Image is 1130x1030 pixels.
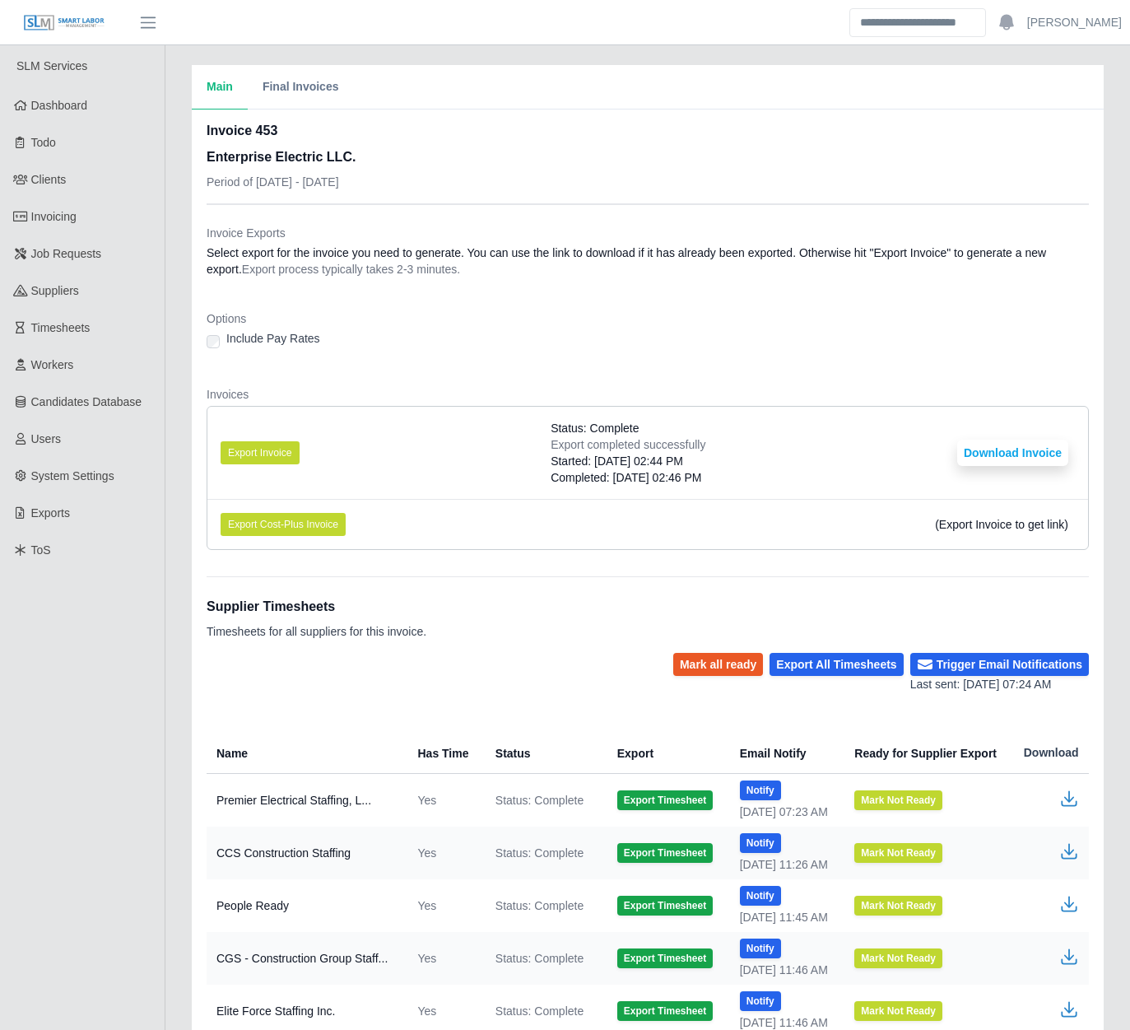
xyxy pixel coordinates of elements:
td: Yes [405,932,482,985]
button: Export Timesheet [617,790,713,810]
button: Mark Not Ready [854,1001,942,1021]
span: Export process typically takes 2-3 minutes. [242,263,460,276]
th: Ready for Supplier Export [841,733,1010,774]
h3: Enterprise Electric LLC. [207,147,356,167]
button: Notify [740,886,781,906]
span: Timesheets [31,321,91,334]
img: SLM Logo [23,14,105,32]
span: Invoicing [31,210,77,223]
div: [DATE] 11:26 AM [740,856,829,873]
span: SLM Services [16,59,87,72]
span: Job Requests [31,247,102,260]
p: Period of [DATE] - [DATE] [207,174,356,190]
span: System Settings [31,469,114,482]
dt: Invoice Exports [207,225,1089,241]
span: Status: Complete [495,1003,584,1019]
span: Clients [31,173,67,186]
span: Status: Complete [495,792,584,809]
button: Download Invoice [957,440,1068,466]
td: Yes [405,774,482,827]
p: Timesheets for all suppliers for this invoice. [207,623,426,640]
span: Status: Complete [551,420,639,436]
h2: Invoice 453 [207,121,356,141]
button: Main [192,65,248,110]
button: Notify [740,991,781,1011]
button: Mark Not Ready [854,843,942,863]
td: Yes [405,879,482,932]
button: Mark all ready [673,653,763,676]
dt: Options [207,310,1089,327]
div: Last sent: [DATE] 07:24 AM [910,676,1089,693]
span: Status: Complete [495,845,584,861]
input: Search [849,8,986,37]
span: Candidates Database [31,395,142,408]
td: CCS Construction Staffing [207,827,405,879]
th: Name [207,733,405,774]
span: Suppliers [31,284,79,297]
th: Email Notify [727,733,842,774]
span: Exports [31,506,70,520]
td: People Ready [207,879,405,932]
dd: Select export for the invoice you need to generate. You can use the link to download if it has al... [207,245,1089,277]
div: Completed: [DATE] 02:46 PM [551,469,705,486]
span: Dashboard [31,99,88,112]
span: (Export Invoice to get link) [935,518,1068,531]
td: CGS - Construction Group Staff... [207,932,405,985]
span: Status: Complete [495,897,584,914]
td: Premier Electrical Staffing, L... [207,774,405,827]
div: Export completed successfully [551,436,705,453]
th: Has Time [405,733,482,774]
div: [DATE] 11:46 AM [740,962,829,978]
span: Users [31,432,62,445]
button: Final Invoices [248,65,354,110]
span: Workers [31,358,74,371]
button: Export All Timesheets [770,653,903,676]
th: Status [482,733,604,774]
button: Notify [740,939,781,958]
div: [DATE] 07:23 AM [740,804,829,820]
div: [DATE] 11:45 AM [740,909,829,925]
label: Include Pay Rates [226,330,320,347]
button: Mark Not Ready [854,896,942,916]
td: Yes [405,827,482,879]
button: Notify [740,781,781,800]
button: Mark Not Ready [854,790,942,810]
th: Download [1011,733,1089,774]
th: Export [604,733,727,774]
button: Export Timesheet [617,1001,713,1021]
a: [PERSON_NAME] [1027,14,1122,31]
dt: Invoices [207,386,1089,403]
span: Status: Complete [495,950,584,967]
span: ToS [31,543,51,557]
button: Mark Not Ready [854,948,942,968]
button: Export Timesheet [617,843,713,863]
h1: Supplier Timesheets [207,597,426,617]
button: Export Cost-Plus Invoice [221,513,346,536]
a: Download Invoice [957,446,1068,459]
button: Trigger Email Notifications [910,653,1089,676]
button: Notify [740,833,781,853]
button: Export Timesheet [617,948,713,968]
div: Started: [DATE] 02:44 PM [551,453,705,469]
button: Export Invoice [221,441,300,464]
span: Todo [31,136,56,149]
button: Export Timesheet [617,896,713,916]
